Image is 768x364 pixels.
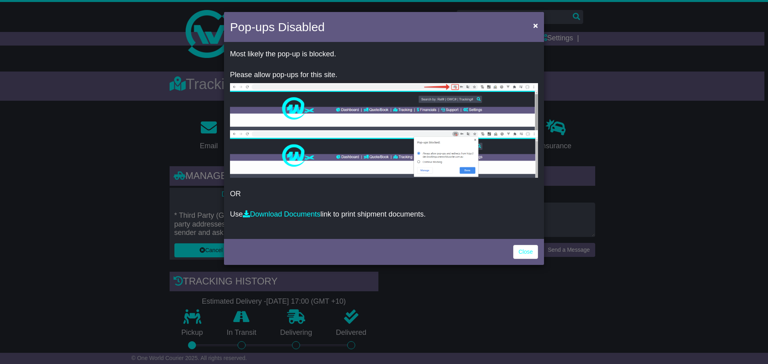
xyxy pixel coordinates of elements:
div: OR [224,44,544,237]
img: allow-popup-2.png [230,130,538,178]
a: Close [513,245,538,259]
p: Use link to print shipment documents. [230,210,538,219]
button: Close [529,17,542,34]
p: Please allow pop-ups for this site. [230,71,538,80]
span: × [533,21,538,30]
a: Download Documents [243,210,320,218]
img: allow-popup-1.png [230,83,538,130]
p: Most likely the pop-up is blocked. [230,50,538,59]
h4: Pop-ups Disabled [230,18,325,36]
